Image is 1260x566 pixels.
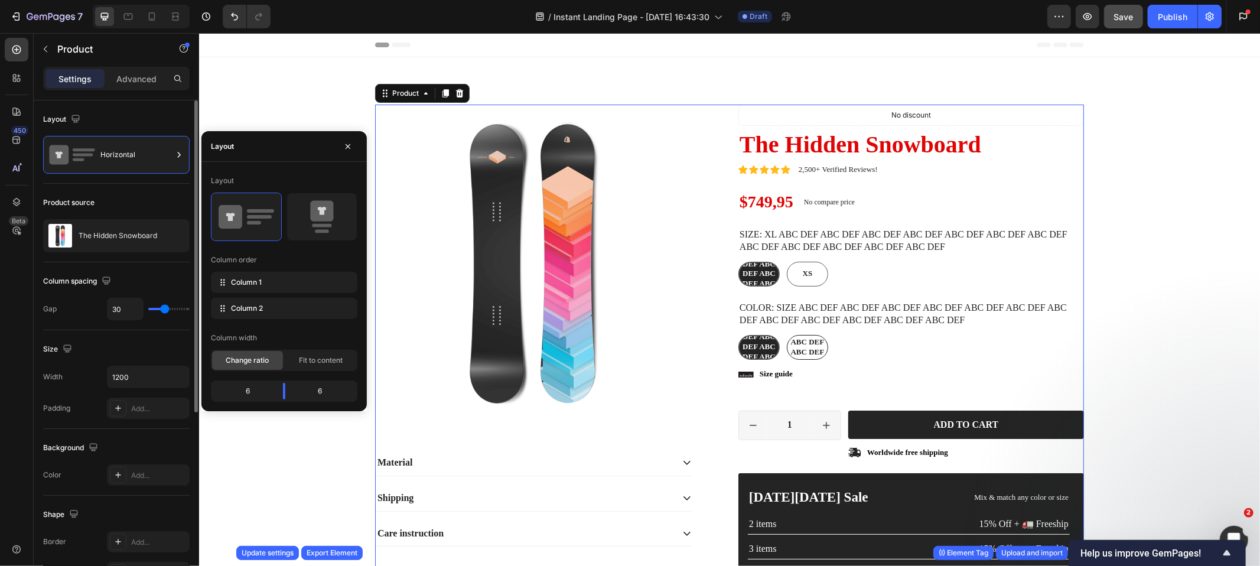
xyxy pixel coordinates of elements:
p: Worldwide free shipping [668,415,749,425]
button: Add to cart [649,378,885,406]
h1: The Hidden Snowboard [539,95,885,128]
p: 3 items [550,510,706,522]
span: XS [604,236,614,245]
iframe: Intercom live chat [1220,526,1248,554]
span: ABC DEF ABC DEF ABC DEF ABC DEF ABC DEF ABC DEF [592,284,626,343]
button: Update settings [236,546,299,560]
p: Settings [58,73,92,85]
p: 2 items [550,485,706,497]
p: 15% Off + 🚛 Freeship [714,510,870,522]
p: Product [57,42,158,56]
span: Draft [750,11,767,22]
div: Border [43,536,66,547]
div: Layout [211,175,234,186]
span: XL ABC DEF ABC DEF ABC DEF ABC DEF ABC DEF ABC DEF ABC DEF ABC DEF ABC DEF ABC DEF ABC DEF ABC DEF [543,176,577,305]
p: The Hidden Snowboard [79,232,157,240]
input: quantity [568,378,613,406]
legend: Color: Size ABC DEF ABC DEF ABC DEF ABC DEF ABC DEF ABC DEF ABC DEF ABC DEF ABC DEF ABC DEF ABC D... [539,268,885,295]
p: Advanced [116,73,157,85]
p: [DATE][DATE] Sale [550,456,706,473]
div: Column spacing [43,274,113,289]
span: Size ABC DEF ABC DEF ABC DEF ABC DEF ABC DEF ABC DEF ABC DEF ABC DEF ABC DEF ABC DEF ABC DEF ABC DEF [543,249,577,378]
div: Shape [43,507,81,523]
div: (I) Element Tag [939,548,988,558]
div: Add... [131,537,187,548]
div: Column order [211,255,257,265]
div: Gap [43,304,57,314]
div: Width [43,372,63,382]
span: Help us improve GemPages! [1080,548,1220,559]
button: Show survey - Help us improve GemPages! [1080,546,1234,560]
iframe: Design area [199,33,1260,566]
button: Save [1104,5,1143,28]
div: Upload and import [1001,548,1063,558]
div: 6 [213,383,274,399]
span: Fit to content [299,355,343,366]
p: No compare price [605,165,656,173]
span: Column 2 [231,303,263,314]
span: 2 [1244,508,1254,518]
div: Column width [211,333,257,343]
span: Save [1114,12,1134,22]
legend: Size: XL ABC DEF ABC DEF ABC DEF ABC DEF ABC DEF ABC DEF ABC DEF ABC DEF ABC DEF ABC DEF ABC DEF ... [539,194,885,222]
div: Add... [131,404,187,414]
div: Layout [211,141,234,152]
div: Add to cart [735,386,800,398]
input: Auto [108,298,143,320]
div: Update settings [242,548,294,558]
span: Column 1 [231,277,262,288]
button: (I) Element Tag [933,546,994,560]
button: 7 [5,5,88,28]
p: Size guide [561,336,594,346]
img: product feature img [48,224,72,248]
input: Auto [108,366,189,388]
div: Beta [9,216,28,226]
div: 6 [295,383,355,399]
div: Color [43,470,61,480]
button: Upload and import [996,546,1068,560]
p: 2,500+ Verified Reviews! [600,132,679,142]
div: $749,95 [539,157,595,181]
div: Export Element [307,548,357,558]
div: Background [43,440,100,456]
p: No discount [692,77,732,87]
span: Change ratio [226,355,269,366]
div: Product [191,55,222,66]
div: Add... [131,470,187,481]
div: Publish [1158,11,1187,23]
span: Instant Landing Page - [DATE] 16:43:30 [554,11,709,23]
button: Export Element [301,546,363,560]
div: 450 [11,126,28,135]
div: Size [43,341,74,357]
div: Horizontal [100,141,172,168]
button: increment [613,378,642,406]
button: Publish [1148,5,1197,28]
button: decrement [540,378,568,406]
div: Layout [43,112,83,128]
div: Product source [43,197,95,208]
p: 7 [77,9,83,24]
p: 15% Off + 🚛 Freeship [714,485,870,497]
div: Undo/Redo [223,5,271,28]
span: / [548,11,551,23]
p: Mix & match any color or size [714,460,870,470]
div: Padding [43,403,70,414]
